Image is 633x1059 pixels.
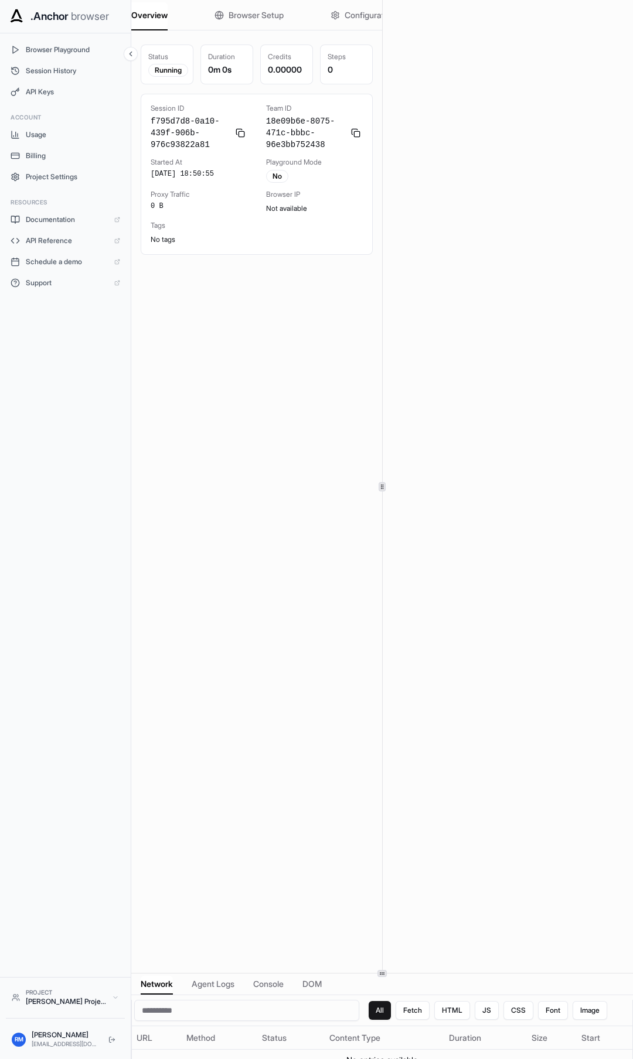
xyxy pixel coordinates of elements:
[105,1033,119,1047] button: Logout
[26,278,108,288] span: Support
[11,198,120,207] h3: Resources
[5,274,126,292] a: Support
[5,252,126,271] a: Schedule a demo
[26,66,120,76] span: Session History
[26,130,120,139] span: Usage
[26,236,108,245] span: API Reference
[5,168,126,186] button: Project Settings
[5,125,126,144] button: Usage
[124,47,138,61] button: Collapse sidebar
[5,62,126,80] button: Session History
[32,1040,99,1048] div: [EMAIL_ADDRESS][DOMAIN_NAME]
[6,983,125,1011] button: Project[PERSON_NAME] Project
[26,172,120,182] span: Project Settings
[30,8,69,25] span: .Anchor
[5,231,126,250] a: API Reference
[15,1035,23,1044] span: RM
[26,151,120,160] span: Billing
[26,257,108,267] span: Schedule a demo
[26,87,120,97] span: API Keys
[26,45,120,54] span: Browser Playground
[5,146,126,165] button: Billing
[5,210,126,229] a: Documentation
[7,7,26,26] img: Anchor Icon
[32,1030,99,1040] div: [PERSON_NAME]
[11,113,120,122] h3: Account
[5,40,126,59] button: Browser Playground
[26,988,106,997] div: Project
[26,997,106,1006] div: [PERSON_NAME] Project
[71,8,109,25] span: browser
[26,215,108,224] span: Documentation
[5,83,126,101] button: API Keys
